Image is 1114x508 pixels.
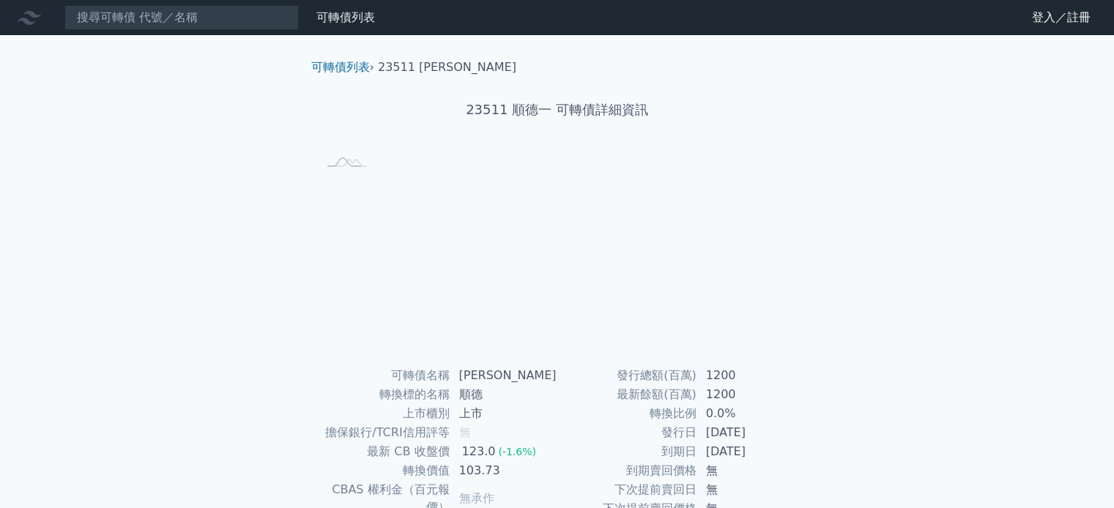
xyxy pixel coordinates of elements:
[697,366,798,385] td: 1200
[697,480,798,499] td: 無
[64,5,299,30] input: 搜尋可轉債 代號／名稱
[317,442,450,461] td: 最新 CB 收盤價
[557,385,697,404] td: 最新餘額(百萬)
[1041,438,1114,508] iframe: Chat Widget
[557,442,697,461] td: 到期日
[317,423,450,442] td: 擔保銀行/TCRI信用評等
[697,404,798,423] td: 0.0%
[317,461,450,480] td: 轉換價值
[311,60,370,74] a: 可轉債列表
[316,10,375,24] a: 可轉債列表
[450,461,557,480] td: 103.73
[557,480,697,499] td: 下次提前賣回日
[459,425,471,439] span: 無
[557,366,697,385] td: 發行總額(百萬)
[1020,6,1102,29] a: 登入／註冊
[697,461,798,480] td: 無
[557,423,697,442] td: 發行日
[459,491,494,505] span: 無承作
[378,59,516,76] li: 23511 [PERSON_NAME]
[450,385,557,404] td: 順德
[317,404,450,423] td: 上市櫃別
[450,404,557,423] td: 上市
[498,446,536,457] span: (-1.6%)
[317,385,450,404] td: 轉換標的名稱
[317,366,450,385] td: 可轉債名稱
[697,385,798,404] td: 1200
[557,461,697,480] td: 到期賣回價格
[311,59,374,76] li: ›
[697,442,798,461] td: [DATE]
[450,366,557,385] td: [PERSON_NAME]
[557,404,697,423] td: 轉換比例
[300,100,815,120] h1: 23511 順德一 可轉債詳細資訊
[459,443,499,460] div: 123.0
[697,423,798,442] td: [DATE]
